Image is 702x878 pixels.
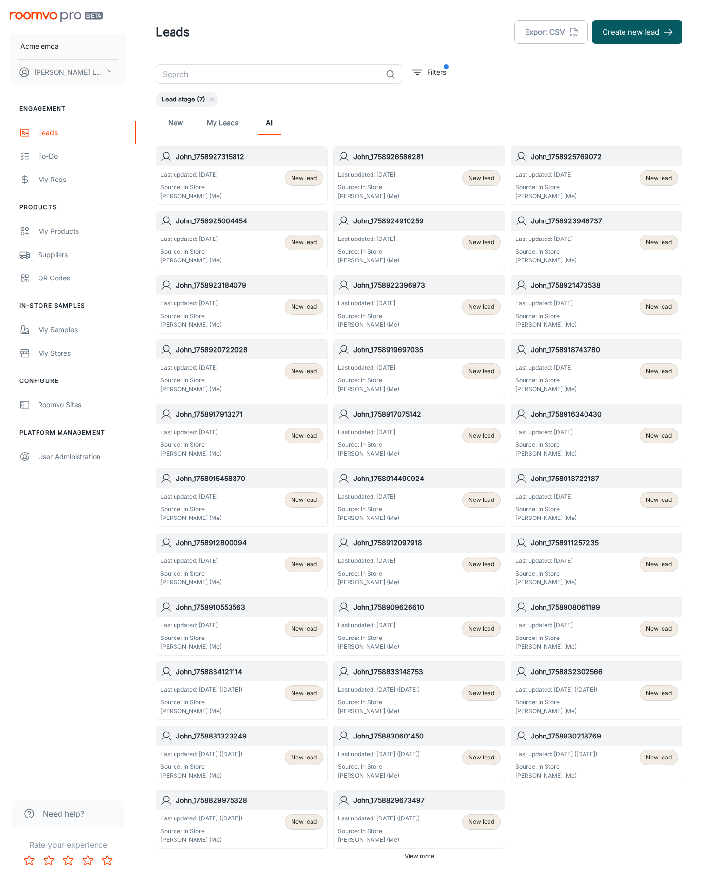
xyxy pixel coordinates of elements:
[646,302,672,311] span: New lead
[515,192,577,200] p: [PERSON_NAME] (Me)
[338,183,399,192] p: Source: In Store
[156,726,328,784] a: John_1758831323249Last updated: [DATE] ([DATE])Source: In Store[PERSON_NAME] (Me)New lead
[511,339,682,398] a: John_1758918743780Last updated: [DATE]Source: In Store[PERSON_NAME] (Me)New lead
[646,174,672,182] span: New lead
[38,324,126,335] div: My Samples
[353,473,501,484] h6: John_1758914490924
[160,514,222,522] p: [PERSON_NAME] (Me)
[160,750,242,758] p: Last updated: [DATE] ([DATE])
[353,344,501,355] h6: John_1758919697035
[156,339,328,398] a: John_1758920722028Last updated: [DATE]Source: In Store[PERSON_NAME] (Me)New lead
[468,302,494,311] span: New lead
[338,514,399,522] p: [PERSON_NAME] (Me)
[646,689,672,698] span: New lead
[468,624,494,633] span: New lead
[515,440,577,449] p: Source: In Store
[291,624,317,633] span: New lead
[160,428,222,437] p: Last updated: [DATE]
[515,247,577,256] p: Source: In Store
[468,238,494,247] span: New lead
[333,339,505,398] a: John_1758919697035Last updated: [DATE]Source: In Store[PERSON_NAME] (Me)New lead
[468,560,494,569] span: New lead
[338,449,399,458] p: [PERSON_NAME] (Me)
[160,299,222,308] p: Last updated: [DATE]
[353,795,501,806] h6: John_1758829673497
[338,247,399,256] p: Source: In Store
[38,348,126,359] div: My Stores
[511,146,682,205] a: John_1758925769072Last updated: [DATE]Source: In Store[PERSON_NAME] (Me)New lead
[515,256,577,265] p: [PERSON_NAME] (Me)
[515,750,597,758] p: Last updated: [DATE] ([DATE])
[176,538,323,548] h6: John_1758912800094
[511,726,682,784] a: John_1758830218769Last updated: [DATE] ([DATE])Source: In Store[PERSON_NAME] (Me)New lead
[160,685,242,694] p: Last updated: [DATE] ([DATE])
[338,621,399,630] p: Last updated: [DATE]
[333,468,505,527] a: John_1758914490924Last updated: [DATE]Source: In Store[PERSON_NAME] (Me)New lead
[338,376,399,385] p: Source: In Store
[160,192,222,200] p: [PERSON_NAME] (Me)
[333,211,505,269] a: John_1758924910259Last updated: [DATE]Source: In Store[PERSON_NAME] (Me)New lead
[338,235,399,243] p: Last updated: [DATE]
[78,851,97,870] button: Rate 4 star
[515,320,577,329] p: [PERSON_NAME] (Me)
[333,597,505,656] a: John_1758909626610Last updated: [DATE]Source: In Store[PERSON_NAME] (Me)New lead
[39,851,58,870] button: Rate 2 star
[515,634,577,642] p: Source: In Store
[353,602,501,613] h6: John_1758909626610
[160,621,222,630] p: Last updated: [DATE]
[160,557,222,565] p: Last updated: [DATE]
[515,376,577,385] p: Source: In Store
[333,661,505,720] a: John_1758833148753Last updated: [DATE] ([DATE])Source: In Store[PERSON_NAME] (Me)New lead
[531,602,678,613] h6: John_1758908061199
[291,753,317,762] span: New lead
[338,363,399,372] p: Last updated: [DATE]
[338,634,399,642] p: Source: In Store
[338,440,399,449] p: Source: In Store
[156,92,218,107] div: Lead stage (7)
[8,839,128,851] p: Rate your experience
[10,34,126,59] button: Acme emca
[160,183,222,192] p: Source: In Store
[338,492,399,501] p: Last updated: [DATE]
[646,431,672,440] span: New lead
[160,698,242,707] p: Source: In Store
[515,707,597,716] p: [PERSON_NAME] (Me)
[176,731,323,741] h6: John_1758831323249
[646,238,672,247] span: New lead
[10,12,103,22] img: Roomvo PRO Beta
[353,731,501,741] h6: John_1758830601450
[401,849,438,863] button: View more
[160,836,242,844] p: [PERSON_NAME] (Me)
[646,753,672,762] span: New lead
[338,827,420,836] p: Source: In Store
[164,111,187,135] a: New
[646,496,672,504] span: New lead
[333,275,505,334] a: John_1758922396973Last updated: [DATE]Source: In Store[PERSON_NAME] (Me)New lead
[410,64,448,80] button: filter
[531,538,678,548] h6: John_1758911257235
[468,496,494,504] span: New lead
[160,235,222,243] p: Last updated: [DATE]
[38,451,126,462] div: User Administration
[353,216,501,226] h6: John_1758924910259
[338,814,420,823] p: Last updated: [DATE] ([DATE])
[333,404,505,462] a: John_1758917075142Last updated: [DATE]Source: In Store[PERSON_NAME] (Me)New lead
[515,569,577,578] p: Source: In Store
[338,312,399,320] p: Source: In Store
[515,428,577,437] p: Last updated: [DATE]
[176,666,323,677] h6: John_1758834121114
[468,818,494,826] span: New lead
[338,762,420,771] p: Source: In Store
[160,449,222,458] p: [PERSON_NAME] (Me)
[515,578,577,587] p: [PERSON_NAME] (Me)
[176,409,323,419] h6: John_1758917913271
[38,151,126,161] div: To-do
[646,560,672,569] span: New lead
[514,20,588,44] button: Export CSV
[515,642,577,651] p: [PERSON_NAME] (Me)
[291,560,317,569] span: New lead
[333,790,505,849] a: John_1758829673497Last updated: [DATE] ([DATE])Source: In Store[PERSON_NAME] (Me)New lead
[338,836,420,844] p: [PERSON_NAME] (Me)
[160,385,222,394] p: [PERSON_NAME] (Me)
[338,557,399,565] p: Last updated: [DATE]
